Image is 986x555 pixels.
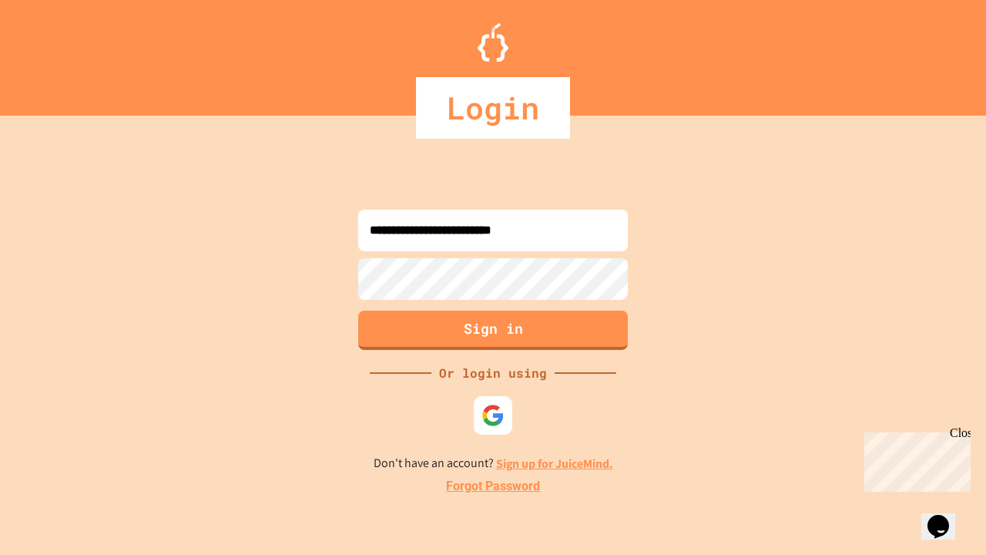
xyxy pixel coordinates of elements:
div: Chat with us now!Close [6,6,106,98]
iframe: chat widget [858,426,971,492]
img: google-icon.svg [481,404,505,427]
button: Sign in [358,311,628,350]
iframe: chat widget [921,493,971,540]
div: Login [416,77,570,139]
a: Sign up for JuiceMind. [496,456,613,472]
img: Logo.svg [478,23,508,62]
a: Forgot Password [446,477,540,496]
p: Don't have an account? [374,454,613,473]
div: Or login using [431,364,555,382]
